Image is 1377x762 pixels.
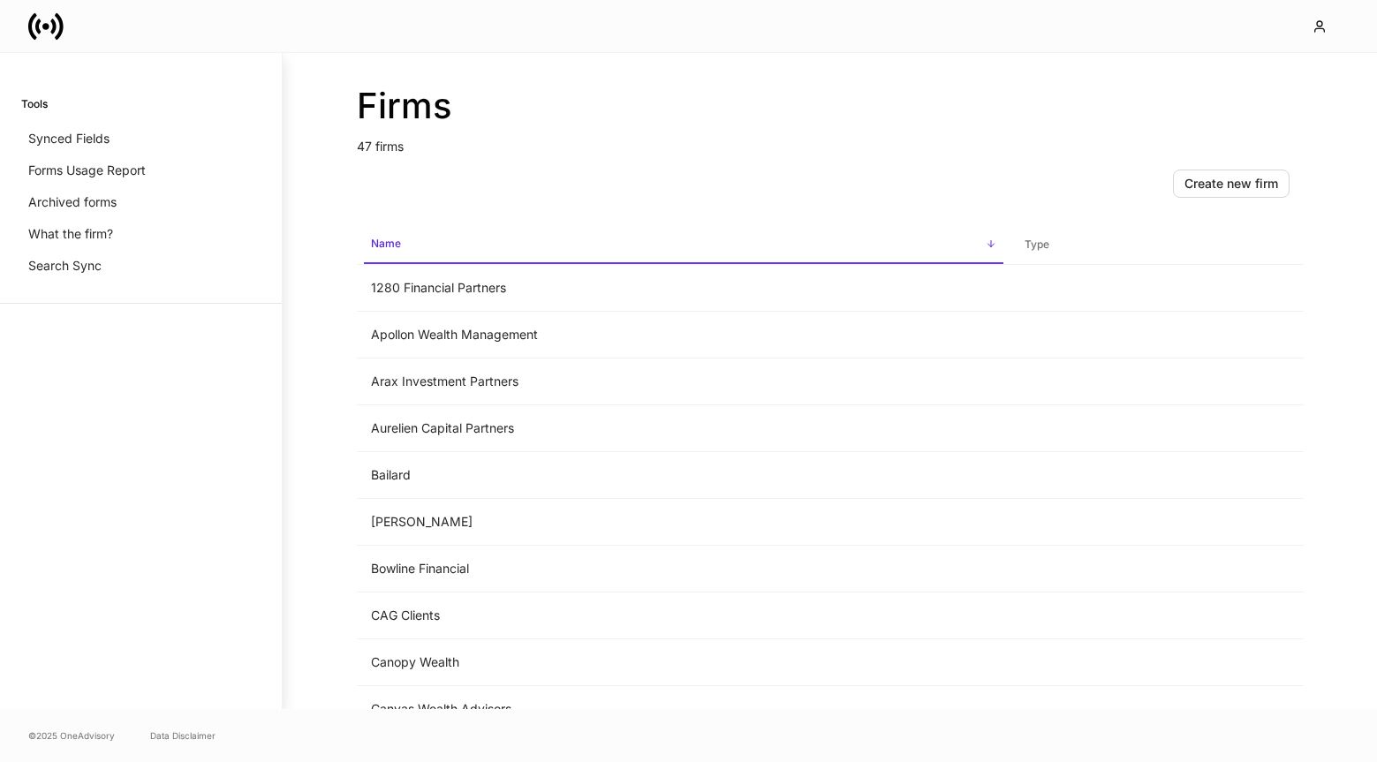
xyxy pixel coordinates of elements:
[357,592,1010,639] td: CAG Clients
[1025,236,1049,253] h6: Type
[357,546,1010,592] td: Bowline Financial
[21,186,261,218] a: Archived forms
[357,499,1010,546] td: [PERSON_NAME]
[357,127,1304,155] p: 47 firms
[357,265,1010,312] td: 1280 Financial Partners
[28,225,113,243] p: What the firm?
[21,218,261,250] a: What the firm?
[357,405,1010,452] td: Aurelien Capital Partners
[364,226,1003,264] span: Name
[28,257,102,275] p: Search Sync
[1184,175,1278,192] div: Create new firm
[1018,227,1297,263] span: Type
[28,728,115,743] span: © 2025 OneAdvisory
[21,155,261,186] a: Forms Usage Report
[357,452,1010,499] td: Bailard
[21,123,261,155] a: Synced Fields
[28,193,117,211] p: Archived forms
[357,85,1304,127] h2: Firms
[150,728,216,743] a: Data Disclaimer
[28,162,146,179] p: Forms Usage Report
[28,130,110,147] p: Synced Fields
[21,95,48,112] h6: Tools
[357,358,1010,405] td: Arax Investment Partners
[1173,170,1290,198] button: Create new firm
[357,686,1010,733] td: Canvas Wealth Advisors
[371,235,401,252] h6: Name
[21,250,261,282] a: Search Sync
[357,639,1010,686] td: Canopy Wealth
[357,312,1010,358] td: Apollon Wealth Management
